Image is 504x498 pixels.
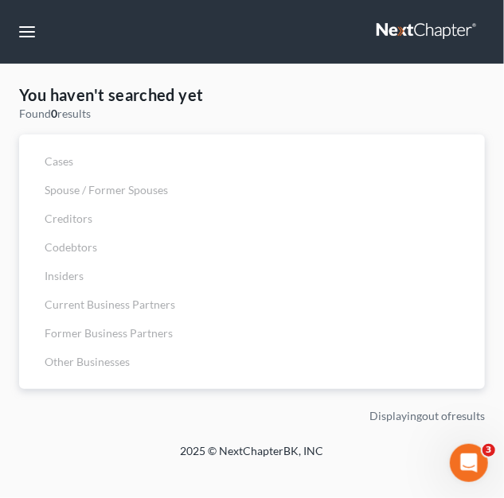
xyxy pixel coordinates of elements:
[37,443,467,472] div: 2025 © NextChapterBK, INC
[19,147,485,176] a: Cases
[19,176,485,204] a: Spouse / Former Spouses
[45,154,73,168] span: Cases
[19,106,485,122] div: Found results
[369,408,485,424] div: Displaying out of results
[450,444,488,482] iframe: Intercom live chat
[45,355,130,368] span: Other Businesses
[45,240,97,254] span: Codebtors
[19,233,485,262] a: Codebtors
[19,348,485,376] a: Other Businesses
[19,290,485,319] a: Current Business Partners
[45,269,84,282] span: Insiders
[19,84,485,106] h4: You haven't searched yet
[45,183,168,196] span: Spouse / Former Spouses
[51,107,57,120] strong: 0
[45,212,92,225] span: Creditors
[19,262,485,290] a: Insiders
[45,298,175,311] span: Current Business Partners
[19,204,485,233] a: Creditors
[45,326,173,340] span: Former Business Partners
[19,319,485,348] a: Former Business Partners
[483,444,495,457] span: 3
